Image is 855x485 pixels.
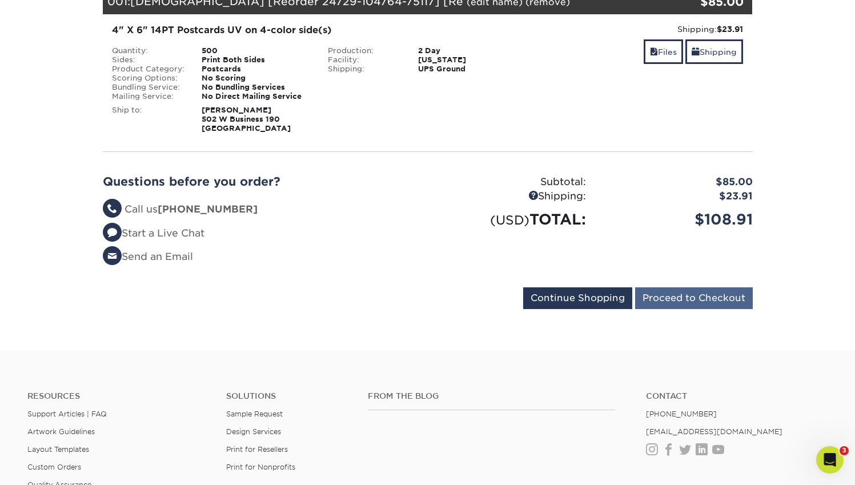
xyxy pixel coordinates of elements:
div: Postcards [193,65,319,74]
div: 500 [193,46,319,55]
div: 2 Day [410,46,536,55]
div: No Bundling Services [193,83,319,92]
div: Ship to: [103,106,194,133]
a: Send an Email [103,251,193,262]
div: Bundling Service: [103,83,194,92]
iframe: Google Customer Reviews [3,450,97,481]
iframe: Intercom live chat [816,446,844,474]
a: Layout Templates [27,445,89,454]
a: Print for Resellers [226,445,288,454]
div: Production: [319,46,410,55]
div: Scoring Options: [103,74,194,83]
h2: Questions before you order? [103,175,419,189]
div: Product Category: [103,65,194,74]
a: Print for Nonprofits [226,463,295,471]
div: No Direct Mailing Service [193,92,319,101]
div: Quantity: [103,46,194,55]
div: $23.91 [595,189,761,204]
a: Files [644,39,683,64]
div: Shipping: [428,189,595,204]
a: Start a Live Chat [103,227,204,239]
input: Continue Shopping [523,287,632,309]
a: Shipping [685,39,743,64]
small: (USD) [490,213,529,227]
a: Design Services [226,427,281,436]
div: Shipping: [319,65,410,74]
span: files [650,47,658,57]
div: UPS Ground [410,65,536,74]
div: Mailing Service: [103,92,194,101]
span: 3 [840,446,849,455]
div: Print Both Sides [193,55,319,65]
div: [US_STATE] [410,55,536,65]
div: TOTAL: [428,209,595,230]
div: 4" X 6" 14PT Postcards UV on 4-color side(s) [112,23,527,37]
h4: Solutions [226,391,351,401]
div: Shipping: [544,23,744,35]
div: Facility: [319,55,410,65]
div: Sides: [103,55,194,65]
a: Support Articles | FAQ [27,410,107,418]
a: Sample Request [226,410,283,418]
div: $85.00 [595,175,761,190]
div: Subtotal: [428,175,595,190]
div: $108.91 [595,209,761,230]
a: Artwork Guidelines [27,427,95,436]
a: Contact [646,391,828,401]
input: Proceed to Checkout [635,287,753,309]
span: shipping [692,47,700,57]
a: [EMAIL_ADDRESS][DOMAIN_NAME] [646,427,782,436]
strong: $23.91 [717,25,743,34]
li: Call us [103,202,419,217]
a: [PHONE_NUMBER] [646,410,717,418]
strong: [PHONE_NUMBER] [158,203,258,215]
h4: Resources [27,391,209,401]
strong: [PERSON_NAME] 502 W Business 190 [GEOGRAPHIC_DATA] [202,106,291,133]
h4: From the Blog [368,391,615,401]
div: No Scoring [193,74,319,83]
